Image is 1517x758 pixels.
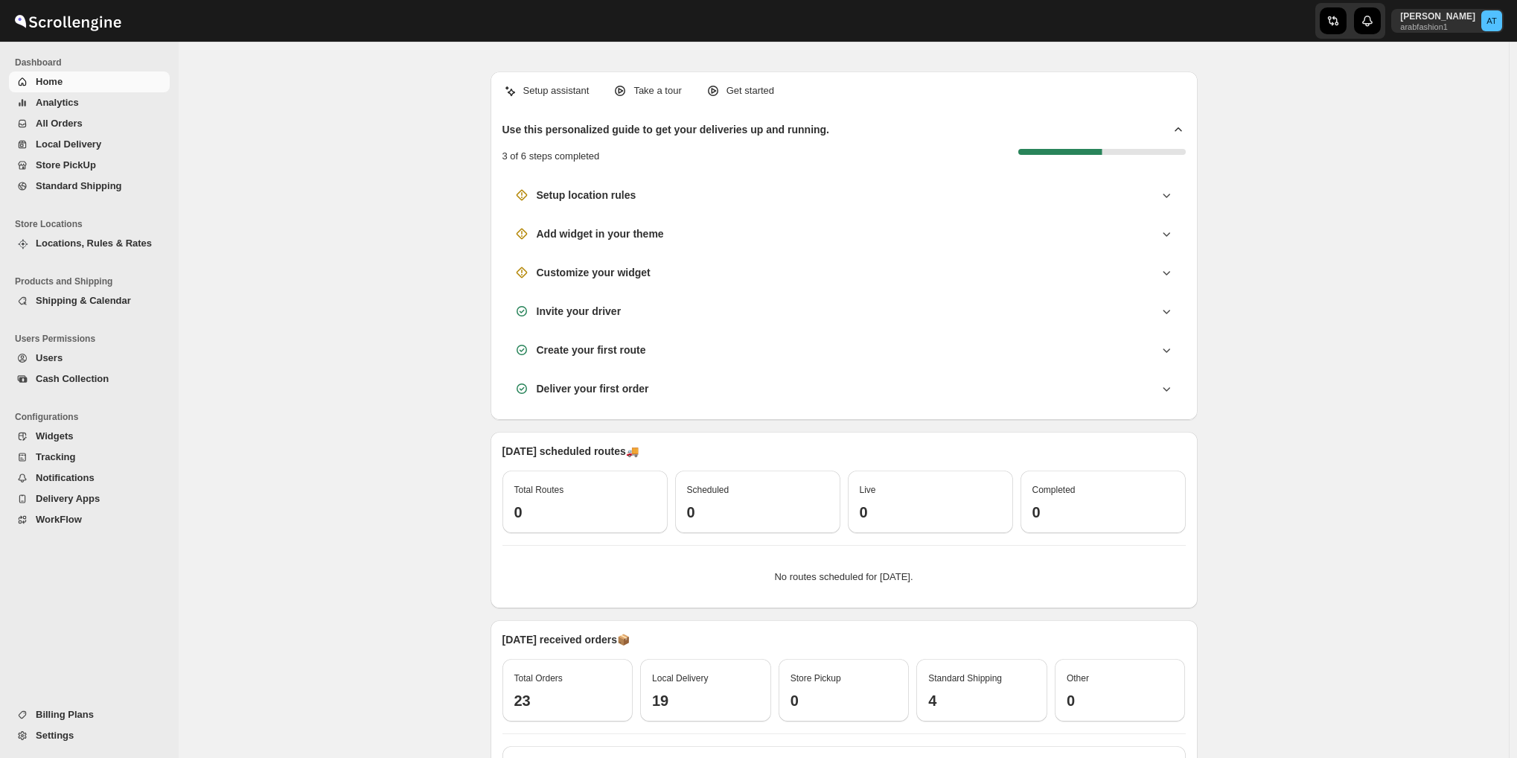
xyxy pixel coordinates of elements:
h3: Setup location rules [537,188,636,203]
p: Setup assistant [523,83,590,98]
button: Cash Collection [9,369,170,389]
span: Dashboard [15,57,171,69]
span: Store PickUp [36,159,96,171]
span: Shipping & Calendar [36,295,131,306]
h3: 0 [514,503,656,521]
h3: Customize your widget [537,265,651,280]
span: Total Orders [514,673,563,684]
text: AT [1486,16,1497,25]
span: Notifications [36,472,95,483]
button: Notifications [9,468,170,488]
span: All Orders [36,118,83,129]
button: WorkFlow [9,509,170,530]
span: Analytics [36,97,79,108]
h3: Deliver your first order [537,381,649,396]
p: arabfashion1 [1400,22,1475,31]
button: Billing Plans [9,704,170,725]
h3: 23 [514,692,622,710]
button: User menu [1391,9,1504,33]
span: Configurations [15,411,171,423]
p: [DATE] received orders 📦 [502,632,1186,647]
h3: 0 [1067,692,1174,710]
p: [PERSON_NAME] [1400,10,1475,22]
h2: Use this personalized guide to get your deliveries up and running. [502,122,830,137]
span: Store Locations [15,218,171,230]
p: 3 of 6 steps completed [502,149,600,164]
span: Home [36,76,63,87]
span: Billing Plans [36,709,94,720]
h3: Invite your driver [537,304,622,319]
button: All Orders [9,113,170,134]
button: Delivery Apps [9,488,170,509]
h3: 0 [687,503,828,521]
h3: 0 [791,692,898,710]
span: Local Delivery [36,138,101,150]
span: Standard Shipping [36,180,122,191]
button: Home [9,71,170,92]
span: Completed [1032,485,1076,495]
h3: Add widget in your theme [537,226,664,241]
span: Aziz Taher [1481,10,1502,31]
span: Standard Shipping [928,673,1002,684]
span: Cash Collection [36,373,109,384]
span: Delivery Apps [36,493,100,504]
span: Users [36,352,63,363]
button: Users [9,348,170,369]
button: Tracking [9,447,170,468]
p: Get started [726,83,774,98]
button: Widgets [9,426,170,447]
span: Widgets [36,430,73,442]
p: Take a tour [633,83,681,98]
span: Users Permissions [15,333,171,345]
span: Store Pickup [791,673,841,684]
span: Tracking [36,451,75,462]
span: Scheduled [687,485,729,495]
h3: 0 [860,503,1001,521]
span: Live [860,485,876,495]
button: Locations, Rules & Rates [9,233,170,254]
img: ScrollEngine [12,2,124,39]
h3: 0 [1032,503,1174,521]
button: Shipping & Calendar [9,290,170,311]
button: Analytics [9,92,170,113]
span: Locations, Rules & Rates [36,238,152,249]
span: WorkFlow [36,514,82,525]
span: Settings [36,730,74,741]
span: Other [1067,673,1089,684]
h3: Create your first route [537,343,646,357]
p: No routes scheduled for [DATE]. [514,570,1174,585]
h3: 19 [652,692,759,710]
span: Local Delivery [652,673,708,684]
button: Settings [9,725,170,746]
span: Total Routes [514,485,564,495]
p: [DATE] scheduled routes 🚚 [502,444,1186,459]
span: Products and Shipping [15,276,171,287]
h3: 4 [928,692,1035,710]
